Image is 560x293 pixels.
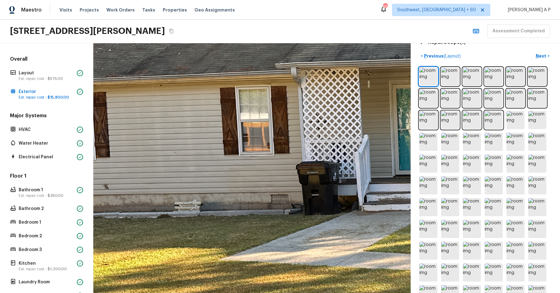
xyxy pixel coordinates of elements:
[463,111,481,129] img: room img
[528,220,546,238] img: room img
[19,193,74,198] p: Est. repair cost -
[19,76,74,81] p: Est. repair cost -
[506,133,525,151] img: room img
[441,198,459,216] img: room img
[194,7,235,13] span: Geo Assignments
[10,26,165,37] h2: [STREET_ADDRESS][PERSON_NAME]
[9,173,84,181] h5: Floor 1
[48,95,69,99] span: $15,800.00
[19,206,74,212] p: Bathroom 2
[506,263,525,281] img: room img
[528,67,546,86] img: room img
[419,67,437,86] img: room img
[19,247,74,253] p: Bedroom 3
[419,220,437,238] img: room img
[506,155,525,173] img: room img
[528,133,546,151] img: room img
[463,220,481,238] img: room img
[419,242,437,260] img: room img
[485,133,503,151] img: room img
[528,242,546,260] img: room img
[485,242,503,260] img: room img
[463,133,481,151] img: room img
[528,176,546,194] img: room img
[441,155,459,173] img: room img
[19,89,74,95] p: Exterior
[528,111,546,129] img: room img
[9,56,84,64] h5: Overall
[463,89,481,107] img: room img
[441,89,459,107] img: room img
[383,4,387,10] div: 650
[80,7,99,13] span: Projects
[506,198,525,216] img: room img
[19,233,74,239] p: Bedroom 2
[528,198,546,216] img: room img
[463,263,481,281] img: room img
[163,7,187,13] span: Properties
[528,263,546,281] img: room img
[533,51,553,61] button: Next>
[506,67,525,86] img: room img
[419,198,437,216] img: room img
[19,267,74,272] p: Est. repair cost -
[506,176,525,194] img: room img
[48,194,63,198] span: $350.00
[441,111,459,129] img: room img
[419,155,437,173] img: room img
[59,7,72,13] span: Visits
[506,220,525,238] img: room img
[419,133,437,151] img: room img
[463,198,481,216] img: room img
[19,279,74,285] p: Laundry Room
[506,111,525,129] img: room img
[485,155,503,173] img: room img
[48,267,67,271] span: $1,200.00
[419,111,437,129] img: room img
[441,67,459,86] img: room img
[536,53,548,59] p: Next
[485,220,503,238] img: room img
[463,155,481,173] img: room img
[441,176,459,194] img: room img
[19,95,74,100] p: Est. repair cost -
[19,127,74,133] p: HVAC
[441,133,459,151] img: room img
[142,8,155,12] span: Tasks
[423,53,461,59] p: Previous
[419,176,437,194] img: room img
[485,176,503,194] img: room img
[528,155,546,173] img: room img
[419,89,437,107] img: room img
[397,7,476,13] span: Southwest, [GEOGRAPHIC_DATA] + 60
[441,263,459,281] img: room img
[463,176,481,194] img: room img
[441,242,459,260] img: room img
[505,7,551,13] span: [PERSON_NAME] A P
[444,54,461,58] span: ( Layout )
[506,89,525,107] img: room img
[528,89,546,107] img: room img
[463,242,481,260] img: room img
[167,27,175,35] button: Copy Address
[19,219,74,226] p: Bedroom 1
[485,111,503,129] img: room img
[106,7,135,13] span: Work Orders
[463,67,481,86] img: room img
[19,260,74,267] p: Kitchen
[419,263,437,281] img: room img
[506,242,525,260] img: room img
[19,70,74,76] p: Layout
[418,51,463,61] button: <Previous(Layout)
[485,89,503,107] img: room img
[485,198,503,216] img: room img
[441,220,459,238] img: room img
[485,67,503,86] img: room img
[19,154,74,160] p: Electrical Panel
[9,112,84,120] h5: Major Systems
[21,7,42,13] span: Maestro
[19,140,74,146] p: Water Heater
[19,187,74,193] p: Bathroom 1
[48,77,63,81] span: $575.00
[485,263,503,281] img: room img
